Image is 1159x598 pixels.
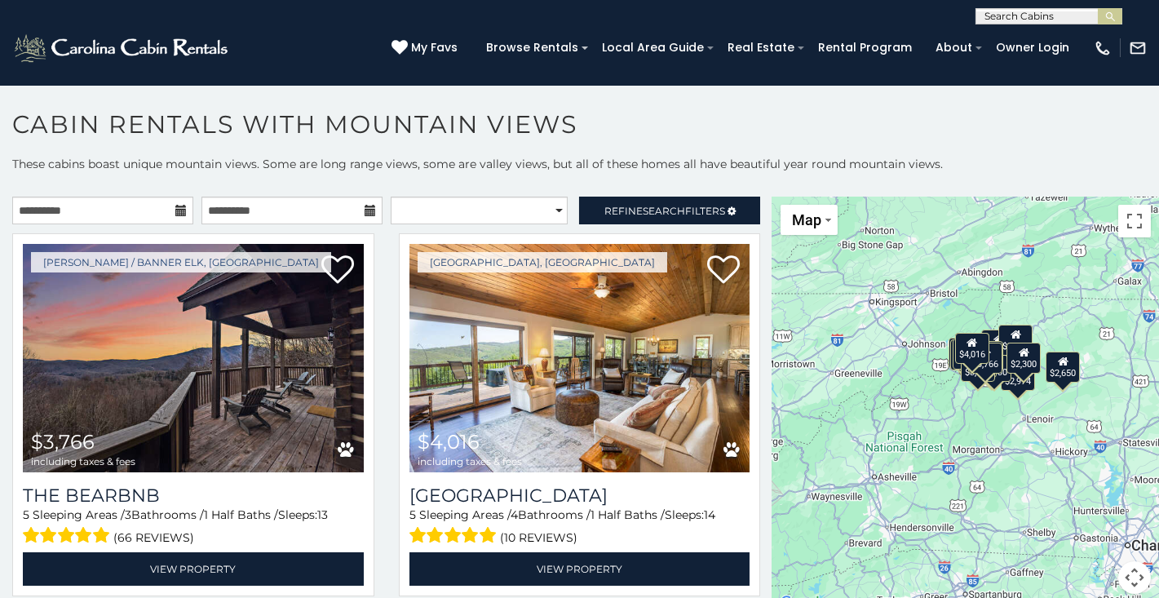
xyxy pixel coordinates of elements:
span: 14 [704,507,715,522]
span: including taxes & fees [31,456,135,467]
a: Rental Program [810,35,920,60]
a: My Favs [391,39,462,57]
span: Refine Filters [604,205,725,217]
div: $3,558 [953,339,987,370]
span: 5 [23,507,29,522]
div: $2,300 [1006,342,1041,373]
span: 13 [317,507,328,522]
a: [GEOGRAPHIC_DATA], [GEOGRAPHIC_DATA] [418,252,667,272]
span: Map [792,211,821,228]
img: The Bearbnb [23,244,364,472]
a: About [927,35,980,60]
a: RefineSearchFilters [579,197,760,224]
div: $3,834 [961,351,995,382]
span: (10 reviews) [500,527,577,548]
span: 4 [511,507,518,522]
button: Change map style [781,205,838,235]
a: [PERSON_NAME] / Banner Elk, [GEOGRAPHIC_DATA] [31,252,331,272]
a: Add to favorites [707,254,740,288]
div: $2,678 [951,339,985,370]
img: Beech Mountain Vista [409,244,750,472]
a: [GEOGRAPHIC_DATA] [409,485,750,507]
h3: Beech Mountain Vista [409,485,750,507]
span: Search [643,205,685,217]
a: Browse Rentals [478,35,586,60]
div: $2,974 [1001,359,1035,390]
a: View Property [409,552,750,586]
span: 3 [125,507,131,522]
div: $4,016 [955,332,989,363]
span: (66 reviews) [114,527,195,548]
button: Map camera controls [1118,561,1151,594]
a: Add to favorites [321,254,354,288]
div: $2,440 [998,324,1033,355]
span: 5 [409,507,416,522]
div: Sleeping Areas / Bathrooms / Sleeps: [409,507,750,548]
img: mail-regular-white.png [1129,39,1147,57]
a: The Bearbnb [23,485,364,507]
a: Beech Mountain Vista $4,016 including taxes & fees [409,244,750,472]
a: Local Area Guide [594,35,712,60]
button: Toggle fullscreen view [1118,205,1151,237]
span: including taxes & fees [418,456,522,467]
a: View Property [23,552,364,586]
a: The Bearbnb $3,766 including taxes & fees [23,244,364,472]
span: 1 Half Baths / [591,507,665,522]
div: $3,766 [968,343,1002,374]
div: $2,650 [1046,351,1080,382]
span: My Favs [411,39,458,56]
div: Sleeping Areas / Bathrooms / Sleeps: [23,507,364,548]
img: phone-regular-white.png [1094,39,1112,57]
span: $3,766 [31,430,95,454]
div: $3,527 [949,338,983,369]
a: Owner Login [988,35,1077,60]
span: 1 Half Baths / [204,507,278,522]
a: Real Estate [719,35,803,60]
img: White-1-2.png [12,32,232,64]
span: $4,016 [418,430,480,454]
